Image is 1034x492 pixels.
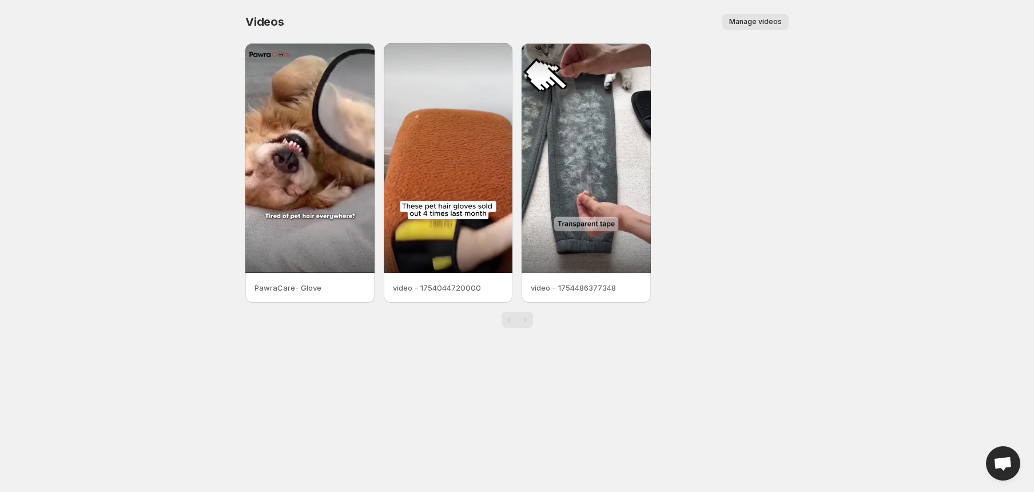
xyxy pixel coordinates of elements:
p: PawraCare- Glove [254,282,365,293]
nav: Pagination [502,312,533,328]
p: video - 1754486377348 [531,282,642,293]
a: Open chat [986,446,1020,481]
span: Manage videos [729,17,782,26]
button: Manage videos [722,14,789,30]
span: Videos [245,15,284,29]
p: video - 1754044720000 [393,282,504,293]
